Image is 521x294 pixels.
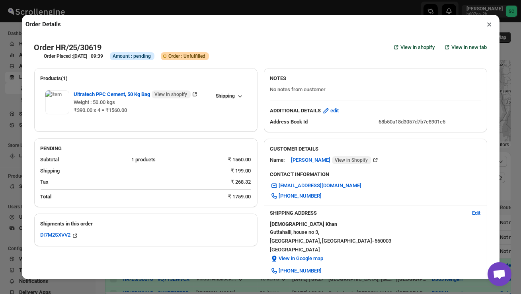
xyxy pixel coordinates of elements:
div: ₹ 1560.00 [228,156,251,164]
div: Shipping [41,167,225,175]
b: [DATE] | 09:39 [74,53,103,59]
span: [EMAIL_ADDRESS][DOMAIN_NAME] [279,182,362,190]
span: ₹390.00 x 4 = ₹1560.00 [74,107,127,113]
h3: Order Placed : [44,53,103,59]
span: 68b50a18d3057d7b7c8901e5 [379,119,445,125]
h3: CUSTOMER DETAILS [270,145,481,153]
a: [PERSON_NAME] View in Shopify [291,157,379,163]
span: Address Book Id [270,119,308,125]
a: [PHONE_NUMBER] [265,265,327,277]
span: Order : Unfulfilled [169,53,206,59]
span: View in shopify [401,43,435,51]
b: Total [41,194,52,200]
h2: Products(1) [41,74,251,82]
span: [PHONE_NUMBER] [279,267,322,275]
span: Ultratech PPC Cement, 50 Kg Bag [74,90,191,98]
div: Name: [270,156,285,164]
h2: Order Details [26,20,61,28]
b: ADDITIONAL DETAILS [270,107,321,115]
span: Edit [472,209,481,217]
button: View in new tab [438,41,492,54]
h2: Shipments in this order [41,220,251,228]
h2: Order HR/25/30619 [34,43,102,52]
div: ₹ 1759.00 [228,193,251,201]
span: Shipping [216,93,235,99]
a: View in shopify [387,41,440,54]
span: Guttahalli , [270,228,293,236]
div: Subtotal [41,156,125,164]
span: [PHONE_NUMBER] [279,192,322,200]
span: View in shopify [155,91,187,98]
span: Amount : pending [113,53,151,59]
span: [GEOGRAPHIC_DATA] , [270,237,322,245]
h3: CONTACT INFORMATION [270,171,481,178]
a: Ultratech PPC Cement, 50 Kg Bag View in shopify [74,91,199,97]
div: Open chat [488,262,511,286]
button: Edit [468,207,486,220]
span: View in new tab [452,43,487,51]
span: Weight : 50.00 kgs [74,99,115,105]
h3: SHIPPING ADDRESS [270,209,466,217]
span: 560003 [375,237,392,245]
div: ₹ 268.32 [231,178,251,186]
span: [GEOGRAPHIC_DATA] - [322,237,374,245]
button: DI7M2SXVV2 [41,232,79,240]
b: [DEMOGRAPHIC_DATA] Khan [270,221,338,227]
span: [PERSON_NAME] [291,156,371,164]
span: [GEOGRAPHIC_DATA] [270,246,481,254]
button: edit [317,104,344,117]
b: NOTES [270,75,287,81]
button: View in Google map [265,252,328,265]
span: house no 3 , [294,228,320,236]
img: Item [45,90,69,114]
div: Tax [41,178,225,186]
h2: PENDING [41,145,251,153]
div: 1 products [132,156,222,164]
button: × [484,19,496,30]
span: View in Google map [279,255,324,263]
span: No notes from customer [270,86,326,92]
span: View in Shopify [335,157,368,163]
a: [EMAIL_ADDRESS][DOMAIN_NAME] [265,179,367,192]
span: edit [331,107,339,115]
div: ₹ 199.00 [231,167,251,175]
a: [PHONE_NUMBER] [265,190,327,202]
button: Shipping [211,90,246,102]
